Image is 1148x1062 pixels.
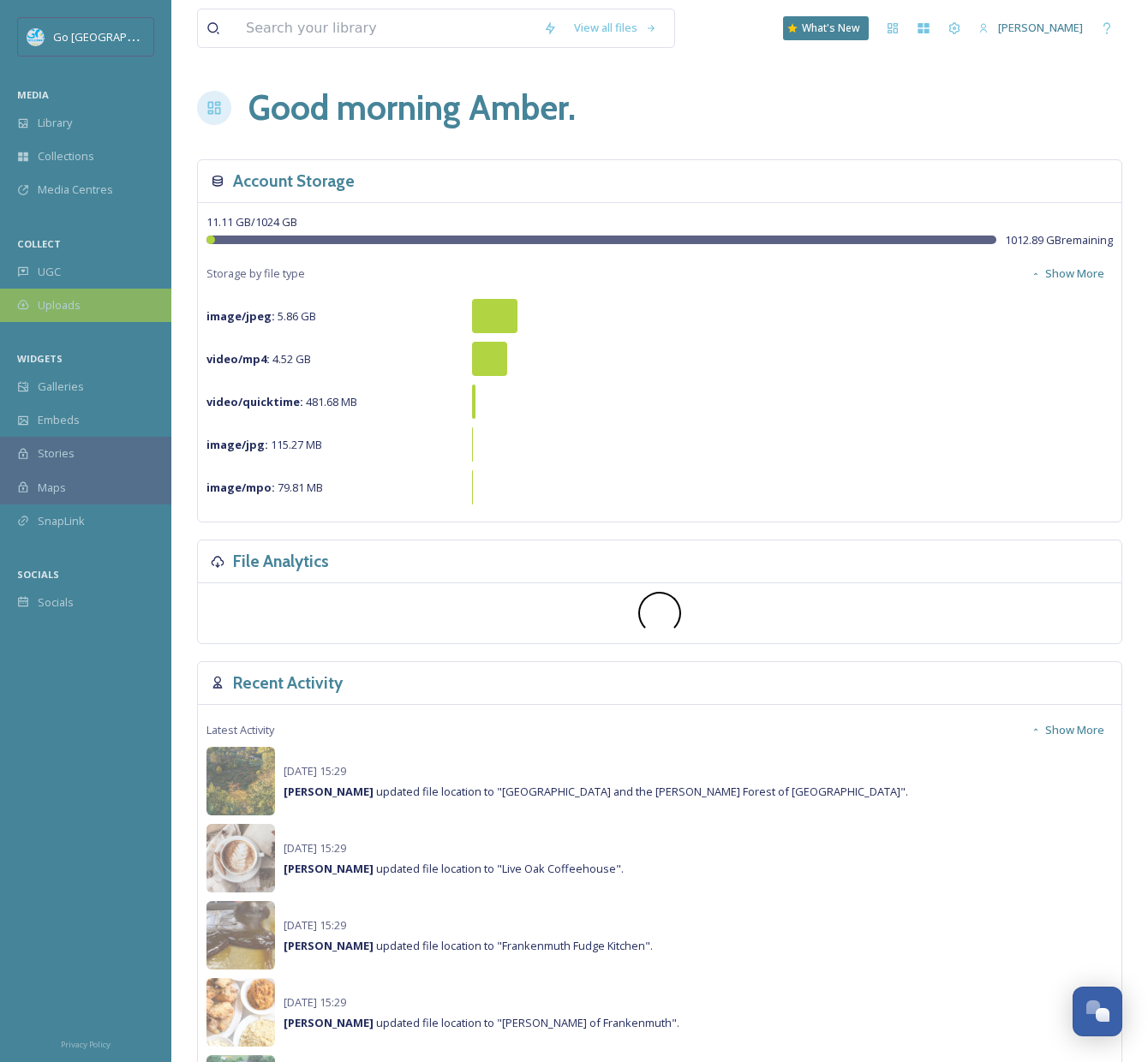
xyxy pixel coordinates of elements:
button: Show More [1022,713,1113,747]
span: 481.68 MB [206,394,357,409]
h3: Account Storage [233,169,355,194]
span: Privacy Policy [61,1039,111,1050]
strong: [PERSON_NAME] [284,1015,374,1030]
span: 1012.89 GB remaining [1005,232,1113,248]
a: View all files [565,11,666,45]
span: Go [GEOGRAPHIC_DATA] [53,28,180,45]
span: Embeds [38,412,80,428]
span: [DATE] 15:29 [284,994,346,1010]
span: Socials [38,594,74,611]
span: Uploads [38,297,81,313]
span: updated file location to "[GEOGRAPHIC_DATA] and the [PERSON_NAME] Forest of [GEOGRAPHIC_DATA]". [284,784,908,799]
span: Galleries [38,379,84,395]
button: Show More [1022,257,1113,290]
strong: image/mpo : [206,480,275,495]
span: SnapLink [38,513,85,529]
span: [DATE] 15:29 [284,917,346,933]
span: Maps [38,480,66,496]
span: Library [38,115,72,131]
span: Storage by file type [206,265,305,282]
button: Open Chat [1073,987,1122,1036]
span: Collections [38,148,94,164]
span: [PERSON_NAME] [998,20,1083,35]
strong: image/jpg : [206,437,268,452]
h3: File Analytics [233,549,329,574]
span: updated file location to "Live Oak Coffeehouse". [284,861,624,876]
h1: Good morning Amber . [248,82,576,134]
img: 2d20c960-d905-428c-8548-902007461403.jpg [206,747,275,815]
span: Latest Activity [206,722,274,738]
span: UGC [38,264,61,280]
img: 9e5c8715-adef-471b-a4c4-a4104b33ce29.jpg [206,901,275,970]
span: SOCIALS [17,568,59,581]
span: WIDGETS [17,352,63,365]
input: Search your library [237,9,535,47]
span: updated file location to "Frankenmuth Fudge Kitchen". [284,938,653,953]
a: [PERSON_NAME] [970,11,1091,45]
span: 4.52 GB [206,351,311,367]
strong: image/jpeg : [206,308,275,324]
strong: [PERSON_NAME] [284,784,374,799]
strong: video/mp4 : [206,351,270,367]
span: [DATE] 15:29 [284,763,346,779]
img: GoGreatLogo_MISkies_RegionalTrails%20%281%29.png [27,28,45,45]
span: 115.27 MB [206,437,322,452]
span: 79.81 MB [206,480,323,495]
span: 5.86 GB [206,308,316,324]
strong: video/quicktime : [206,394,303,409]
h3: Recent Activity [233,671,343,695]
strong: [PERSON_NAME] [284,861,374,876]
a: Privacy Policy [61,1033,111,1053]
a: What's New [783,16,869,40]
span: Media Centres [38,182,113,198]
span: MEDIA [17,88,49,101]
img: 7d064429-b1f3-4221-9375-041cdae61671.jpg [206,824,275,892]
span: COLLECT [17,237,61,250]
span: [DATE] 15:29 [284,840,346,856]
span: 11.11 GB / 1024 GB [206,214,297,230]
span: Stories [38,445,75,462]
img: be15d9ec-1d24-457c-b3f1-b8b1d1238e12.jpg [206,978,275,1047]
span: updated file location to "[PERSON_NAME] of Frankenmuth". [284,1015,679,1030]
strong: [PERSON_NAME] [284,938,374,953]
